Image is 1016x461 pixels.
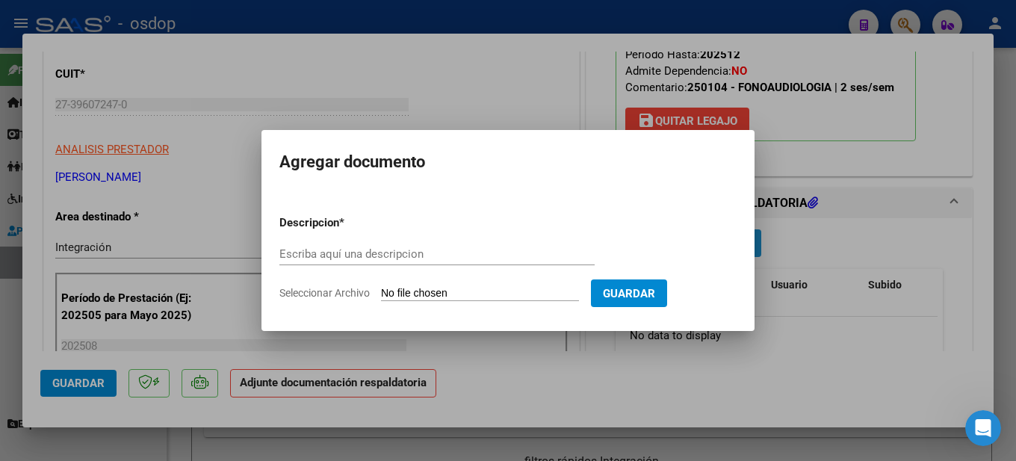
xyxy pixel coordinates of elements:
[279,148,737,176] h2: Agregar documento
[965,410,1001,446] iframe: Intercom live chat
[603,287,655,300] span: Guardar
[591,279,667,307] button: Guardar
[279,214,417,232] p: Descripcion
[279,287,370,299] span: Seleccionar Archivo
